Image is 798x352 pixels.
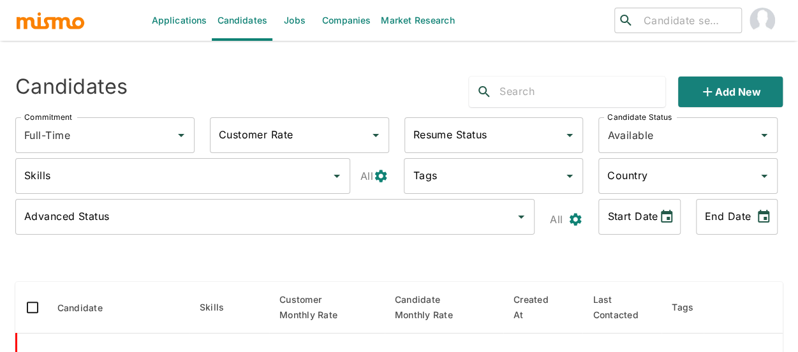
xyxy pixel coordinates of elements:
[598,199,648,235] input: MM/DD/YYYY
[24,112,72,122] label: Commitment
[367,126,385,144] button: Open
[561,126,579,144] button: Open
[639,11,737,29] input: Candidate search
[654,204,679,230] button: Choose date
[360,167,373,185] p: All
[750,8,775,33] img: Maia Reyes
[328,167,346,185] button: Open
[512,208,530,226] button: Open
[755,126,773,144] button: Open
[172,126,190,144] button: Open
[15,74,128,99] h4: Candidates
[755,167,773,185] button: Open
[678,77,783,107] button: Add new
[561,167,579,185] button: Open
[15,11,85,30] img: logo
[499,82,665,102] input: Search
[661,282,704,334] th: Tags
[395,292,493,323] span: Candidate Monthly Rate
[279,292,374,323] span: Customer Monthly Rate
[607,112,672,122] label: Candidate Status
[582,282,661,334] th: Last Contacted
[550,210,563,228] p: All
[514,292,573,323] span: Created At
[189,282,269,334] th: Skills
[751,204,776,230] button: Choose date
[696,199,746,235] input: MM/DD/YYYY
[57,300,119,316] span: Candidate
[469,77,499,107] button: search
